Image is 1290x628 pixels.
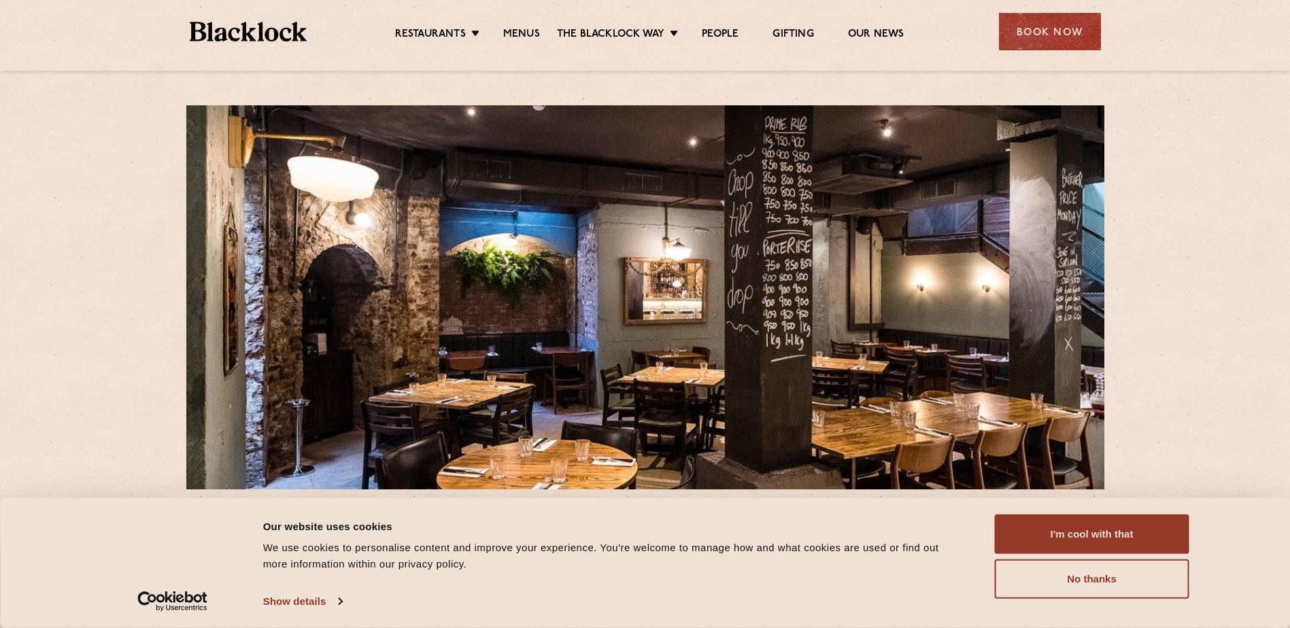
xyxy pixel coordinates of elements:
a: Our News [848,28,904,43]
button: I'm cool with that [995,514,1189,554]
div: We use cookies to personalise content and improve your experience. You're welcome to manage how a... [263,540,964,572]
div: Book Now [999,13,1101,50]
a: Usercentrics Cookiebot - opens in a new window [113,591,232,612]
a: Restaurants [395,28,466,43]
a: The Blacklock Way [557,28,664,43]
button: No thanks [995,559,1189,599]
a: Gifting [773,28,813,43]
a: People [702,28,739,43]
div: Our website uses cookies [263,518,964,534]
img: BL_Textured_Logo-footer-cropped.svg [190,22,307,41]
a: Show details [263,591,342,612]
a: Menus [503,28,540,43]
